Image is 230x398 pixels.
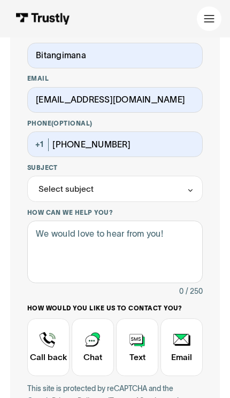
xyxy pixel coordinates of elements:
[27,119,203,128] label: Phone
[27,176,203,202] div: Select subject
[16,13,70,24] img: Trustly Logo
[27,87,203,113] input: alex@mail.com
[186,285,203,298] div: / 250
[27,163,203,172] label: Subject
[27,208,203,217] label: How can we help you?
[27,74,203,83] label: Email
[39,183,94,195] div: Select subject
[27,131,203,157] input: (555) 555-5555
[51,120,93,127] span: (Optional)
[179,285,183,298] div: 0
[27,304,203,313] label: How would you like us to contact you?
[27,43,203,68] input: Howard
